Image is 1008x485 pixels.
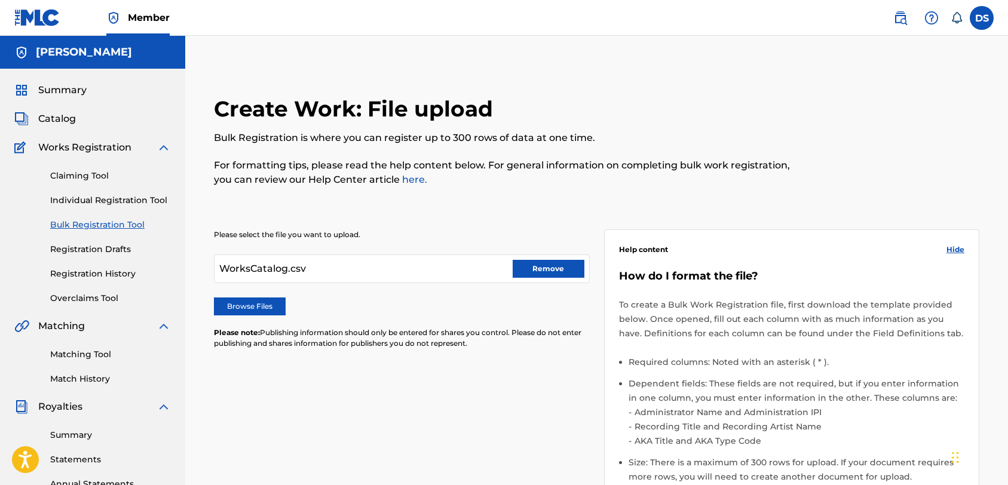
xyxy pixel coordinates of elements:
[38,83,87,97] span: Summary
[14,140,30,155] img: Works Registration
[400,174,427,185] a: here.
[50,243,171,256] a: Registration Drafts
[50,268,171,280] a: Registration History
[946,244,964,255] span: Hide
[14,45,29,60] img: Accounts
[38,319,85,333] span: Matching
[50,429,171,441] a: Summary
[50,373,171,385] a: Match History
[970,6,994,30] div: User Menu
[951,12,963,24] div: Notifications
[106,11,121,25] img: Top Rightsholder
[14,83,29,97] img: Summary
[214,131,803,145] p: Bulk Registration is where you can register up to 300 rows of data at one time.
[50,219,171,231] a: Bulk Registration Tool
[14,112,29,126] img: Catalog
[14,83,87,97] a: SummarySummary
[214,96,499,122] h2: Create Work: File upload
[157,140,171,155] img: expand
[629,376,965,455] li: Dependent fields: These fields are not required, but if you enter information in one column, you ...
[513,260,584,278] button: Remove
[619,244,668,255] span: Help content
[952,440,959,475] div: Drag
[38,112,76,126] span: Catalog
[38,400,82,414] span: Royalties
[893,11,908,25] img: search
[214,327,590,349] p: Publishing information should only be entered for shares you control. Please do not enter publish...
[920,6,943,30] div: Help
[619,297,965,340] p: To create a Bulk Work Registration file, first download the template provided below. Once opened,...
[14,319,29,333] img: Matching
[50,348,171,361] a: Matching Tool
[214,158,803,187] p: For formatting tips, please read the help content below. For general information on completing bu...
[14,9,60,26] img: MLC Logo
[50,170,171,182] a: Claiming Tool
[157,319,171,333] img: expand
[50,194,171,207] a: Individual Registration Tool
[36,45,132,59] h5: David A. Smith
[632,405,965,419] li: Administrator Name and Administration IPI
[219,262,306,276] span: WorksCatalog.csv
[619,269,965,283] h5: How do I format the file?
[14,400,29,414] img: Royalties
[632,434,965,448] li: AKA Title and AKA Type Code
[948,428,1008,485] iframe: Chat Widget
[14,112,76,126] a: CatalogCatalog
[888,6,912,30] a: Public Search
[128,11,170,24] span: Member
[38,140,131,155] span: Works Registration
[50,292,171,305] a: Overclaims Tool
[214,229,590,240] p: Please select the file you want to upload.
[924,11,939,25] img: help
[629,355,965,376] li: Required columns: Noted with an asterisk ( * ).
[214,297,286,315] label: Browse Files
[214,328,260,337] span: Please note:
[157,400,171,414] img: expand
[50,453,171,466] a: Statements
[632,419,965,434] li: Recording Title and Recording Artist Name
[975,311,1008,407] iframe: Resource Center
